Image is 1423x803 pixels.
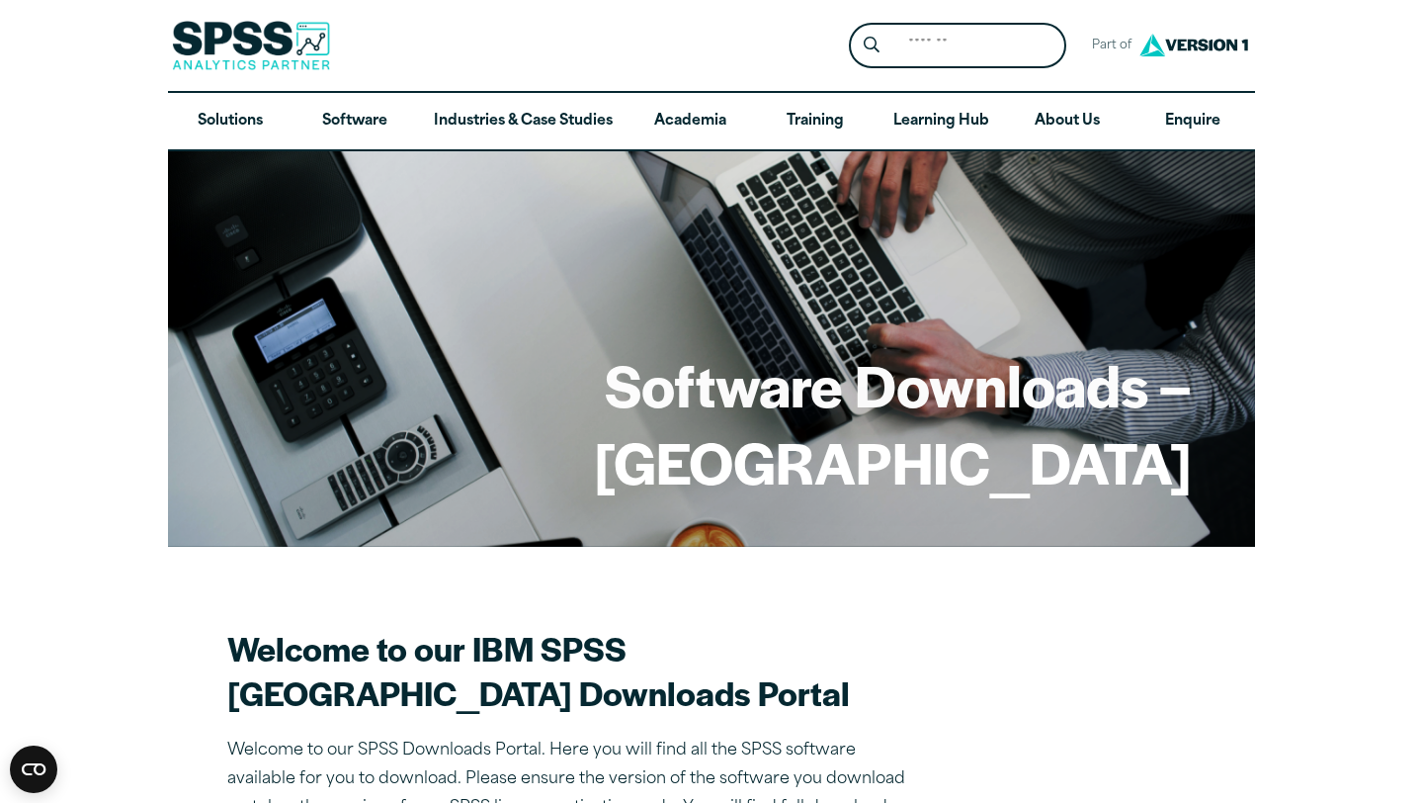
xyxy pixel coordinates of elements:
[878,93,1005,150] a: Learning Hub
[1005,93,1130,150] a: About Us
[168,93,293,150] a: Solutions
[227,626,919,715] h2: Welcome to our IBM SPSS [GEOGRAPHIC_DATA] Downloads Portal
[1130,93,1255,150] a: Enquire
[418,93,628,150] a: Industries & Case Studies
[849,23,1066,69] form: Site Header Search Form
[10,746,57,793] button: Open CMP widget
[168,93,1255,150] nav: Desktop version of site main menu
[231,346,1192,499] h1: Software Downloads – [GEOGRAPHIC_DATA]
[854,28,890,64] button: Search magnifying glass icon
[1134,27,1253,63] img: Version1 Logo
[293,93,417,150] a: Software
[1082,32,1134,60] span: Part of
[864,37,879,53] svg: Search magnifying glass icon
[172,21,330,70] img: SPSS Analytics Partner
[628,93,753,150] a: Academia
[753,93,878,150] a: Training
